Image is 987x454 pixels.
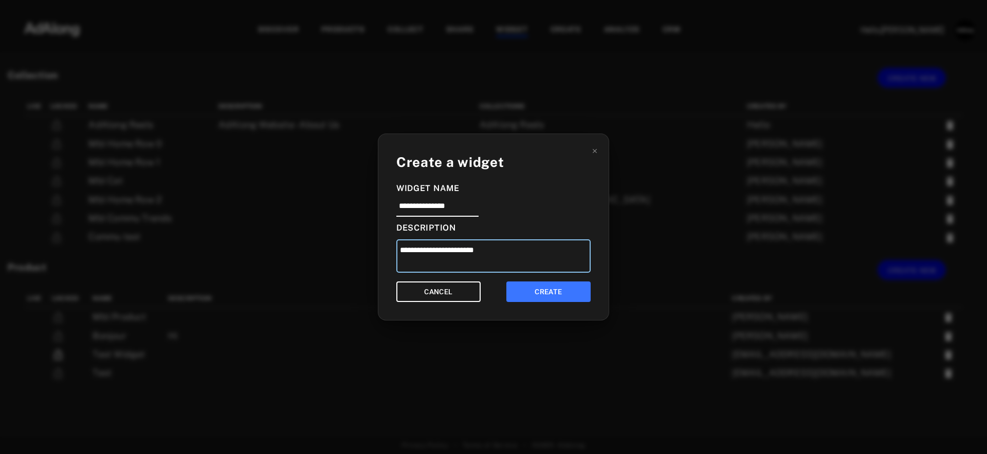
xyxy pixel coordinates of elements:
[506,281,591,302] button: CREATE
[396,222,591,234] div: Description
[396,182,591,195] div: Widget Name
[396,152,591,172] div: Create a widget
[936,405,987,454] iframe: Chat Widget
[396,281,481,302] button: CANCEL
